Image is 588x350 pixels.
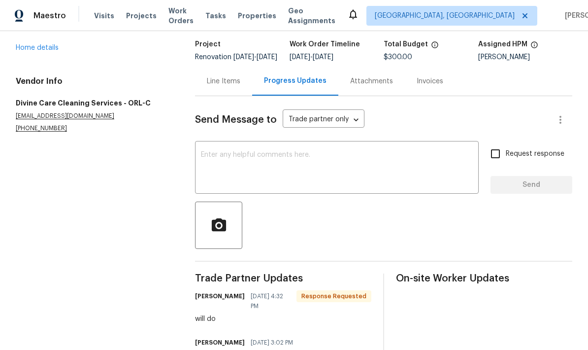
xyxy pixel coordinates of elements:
[290,54,333,61] span: -
[288,6,335,26] span: Geo Assignments
[16,98,171,108] h5: Divine Care Cleaning Services - ORL-C
[417,76,443,86] div: Invoices
[251,291,291,311] span: [DATE] 4:32 PM
[257,54,277,61] span: [DATE]
[195,274,371,283] span: Trade Partner Updates
[233,54,254,61] span: [DATE]
[126,11,157,21] span: Projects
[375,11,515,21] span: [GEOGRAPHIC_DATA], [GEOGRAPHIC_DATA]
[33,11,66,21] span: Maestro
[431,41,439,54] span: The total cost of line items that have been proposed by Opendoor. This sum includes line items th...
[94,11,114,21] span: Visits
[233,54,277,61] span: -
[290,41,360,48] h5: Work Order Timeline
[207,76,240,86] div: Line Items
[264,76,327,86] div: Progress Updates
[384,41,428,48] h5: Total Budget
[16,44,59,51] a: Home details
[16,76,171,86] h4: Vendor Info
[205,12,226,19] span: Tasks
[384,54,412,61] span: $300.00
[506,149,564,159] span: Request response
[530,41,538,54] span: The hpm assigned to this work order.
[168,6,194,26] span: Work Orders
[297,291,370,301] span: Response Requested
[195,314,371,324] div: will do
[290,54,310,61] span: [DATE]
[313,54,333,61] span: [DATE]
[396,274,572,283] span: On-site Worker Updates
[478,41,527,48] h5: Assigned HPM
[195,54,277,61] span: Renovation
[195,115,277,125] span: Send Message to
[195,291,245,301] h6: [PERSON_NAME]
[478,54,573,61] div: [PERSON_NAME]
[251,338,293,348] span: [DATE] 3:02 PM
[195,338,245,348] h6: [PERSON_NAME]
[350,76,393,86] div: Attachments
[195,41,221,48] h5: Project
[238,11,276,21] span: Properties
[283,112,364,128] div: Trade partner only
